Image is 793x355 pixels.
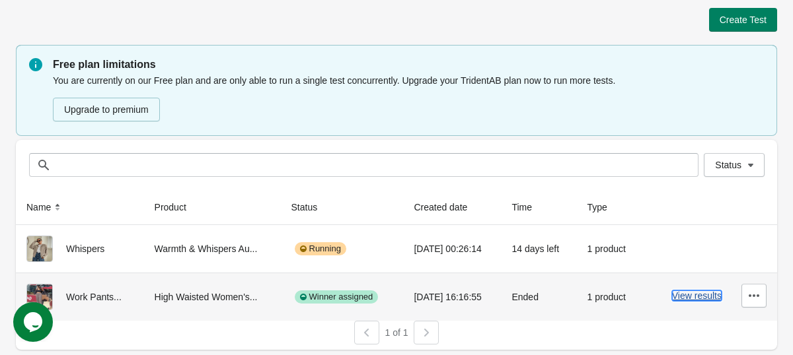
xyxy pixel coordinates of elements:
[408,195,486,219] button: Created date
[53,57,764,73] p: Free plan limitations
[385,327,408,338] span: 1 of 1
[414,236,490,262] div: [DATE] 00:26:14
[709,8,777,32] button: Create Test
[155,236,270,262] div: Warmth & Whispers Au...
[295,290,379,304] div: Winner assigned
[149,195,205,219] button: Product
[506,195,550,219] button: Time
[587,284,632,310] div: 1 product
[587,236,632,262] div: 1 product
[13,302,56,342] iframe: chat widget
[26,284,133,310] div: Work Pants...
[21,195,69,219] button: Name
[582,195,626,219] button: Type
[414,284,490,310] div: [DATE] 16:16:55
[715,160,741,170] span: Status
[155,284,270,310] div: High Waisted Women's...
[672,290,722,301] button: View results
[704,153,765,177] button: Status
[286,195,336,219] button: Status
[53,73,764,123] div: You are currently on our Free plan and are only able to run a single test concurrently. Upgrade y...
[53,98,160,121] button: Upgrade to premium
[511,284,566,310] div: Ended
[26,236,133,262] div: Whispers
[295,242,346,255] div: Running
[720,15,767,25] span: Create Test
[511,236,566,262] div: 14 days left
